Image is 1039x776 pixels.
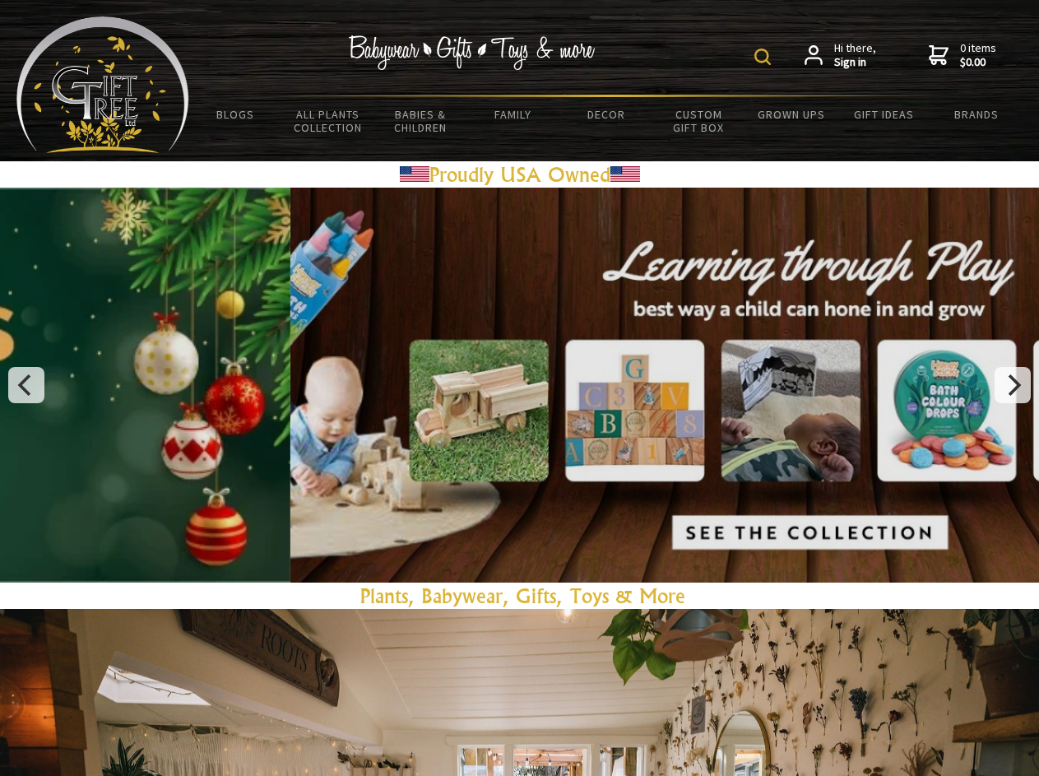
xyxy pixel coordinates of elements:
a: Hi there,Sign in [805,41,876,70]
a: Custom Gift Box [652,97,745,145]
a: Family [467,97,560,132]
a: Brands [930,97,1023,132]
a: 0 items$0.00 [929,41,996,70]
a: All Plants Collection [282,97,375,145]
a: Plants, Babywear, Gifts, Toys & Mor [360,583,675,608]
a: Decor [559,97,652,132]
strong: Sign in [834,55,876,70]
span: Hi there, [834,41,876,70]
a: Grown Ups [744,97,837,132]
button: Next [995,367,1031,403]
img: Babyware - Gifts - Toys and more... [16,16,189,153]
a: Proudly USA Owned [429,162,610,187]
button: Previous [8,367,44,403]
span: 0 items [960,40,996,70]
strong: $0.00 [960,55,996,70]
a: BLOGS [189,97,282,132]
a: Babies & Children [374,97,467,145]
a: Gift Ideas [837,97,930,132]
img: product search [754,49,771,65]
img: Babywear - Gifts - Toys & more [349,35,596,70]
